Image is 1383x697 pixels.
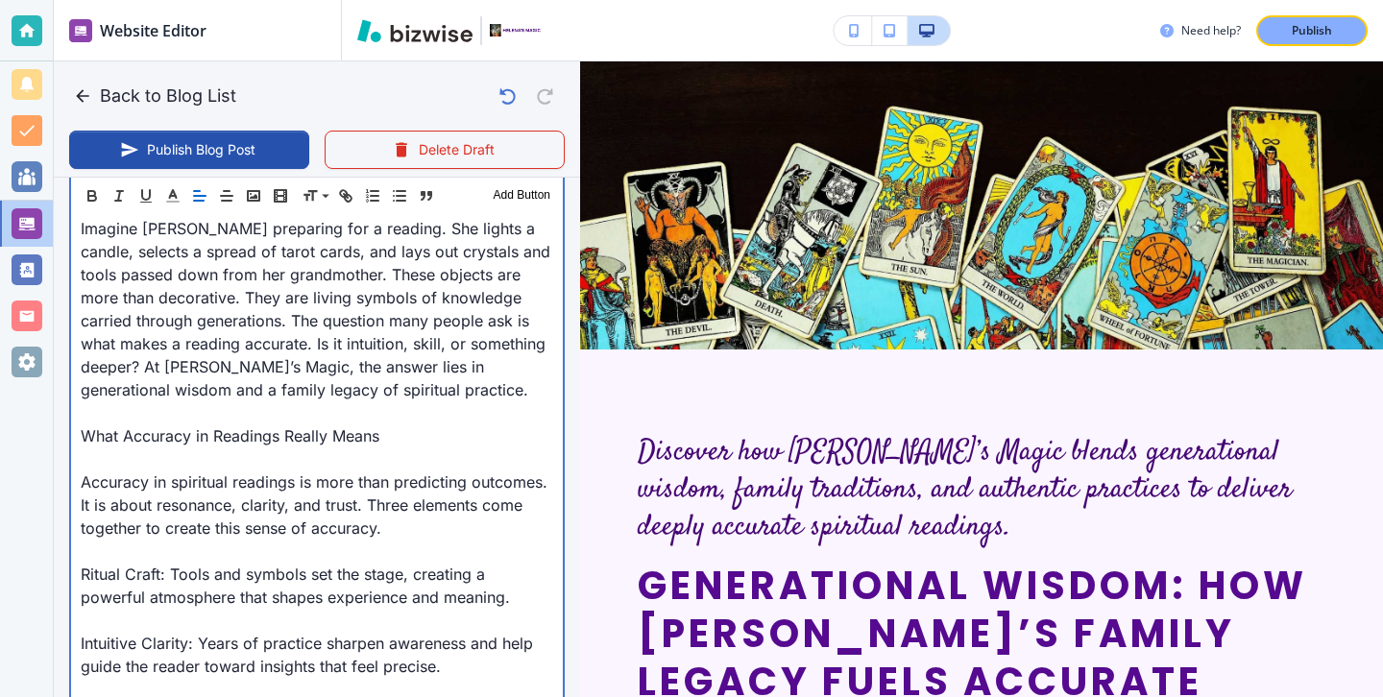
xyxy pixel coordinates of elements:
[638,434,1325,546] h6: Discover how [PERSON_NAME]’s Magic blends generational wisdom, family traditions, and authentic p...
[1292,22,1332,39] p: Publish
[325,131,565,169] button: Delete Draft
[357,19,473,42] img: Bizwise Logo
[81,424,553,447] p: What Accuracy in Readings Really Means
[81,470,553,540] p: Accuracy in spiritual readings is more than predicting outcomes. It is about resonance, clarity, ...
[69,19,92,42] img: editor icon
[1181,22,1241,39] h3: Need help?
[489,184,555,207] button: Add Button
[81,217,553,401] p: Imagine [PERSON_NAME] preparing for a reading. She lights a candle, selects a spread of tarot car...
[100,19,206,42] h2: Website Editor
[81,632,553,678] p: Intuitive Clarity: Years of practice sharpen awareness and help guide the reader toward insights ...
[69,77,244,115] button: Back to Blog List
[580,61,1383,349] img: Generational Wisdom: How Helena’s Family Legacy Fuels Accurate Readings
[490,24,542,37] img: Your Logo
[69,131,309,169] button: Publish Blog Post
[81,563,553,609] p: Ritual Craft: Tools and symbols set the stage, creating a powerful atmosphere that shapes experie...
[1256,15,1368,46] button: Publish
